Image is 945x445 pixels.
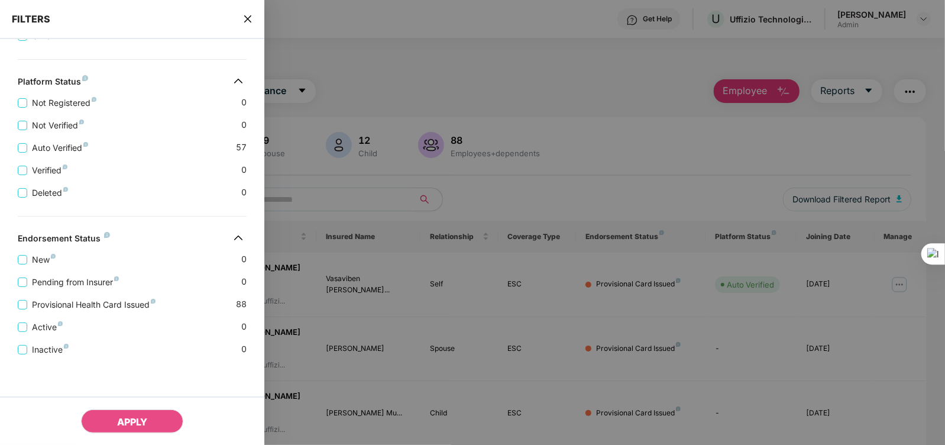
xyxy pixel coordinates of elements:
img: svg+xml;base64,PHN2ZyB4bWxucz0iaHR0cDovL3d3dy53My5vcmcvMjAwMC9zdmciIHdpZHRoPSI4IiBoZWlnaHQ9IjgiIH... [83,142,88,147]
span: 0 [241,96,247,109]
span: Deleted [27,186,73,199]
span: Not Registered [27,96,101,109]
span: Verified [27,164,72,177]
span: close [243,13,253,25]
span: 0 [241,163,247,177]
span: Not Verified [27,119,89,132]
span: 0 [241,343,247,356]
span: Pending from Insurer [27,276,124,289]
span: Inactive [27,343,73,356]
img: svg+xml;base64,PHN2ZyB4bWxucz0iaHR0cDovL3d3dy53My5vcmcvMjAwMC9zdmciIHdpZHRoPSI4IiBoZWlnaHQ9IjgiIH... [82,75,88,81]
img: svg+xml;base64,PHN2ZyB4bWxucz0iaHR0cDovL3d3dy53My5vcmcvMjAwMC9zdmciIHdpZHRoPSI4IiBoZWlnaHQ9IjgiIH... [58,321,63,326]
img: svg+xml;base64,PHN2ZyB4bWxucz0iaHR0cDovL3d3dy53My5vcmcvMjAwMC9zdmciIHdpZHRoPSI4IiBoZWlnaHQ9IjgiIH... [63,165,67,169]
img: svg+xml;base64,PHN2ZyB4bWxucz0iaHR0cDovL3d3dy53My5vcmcvMjAwMC9zdmciIHdpZHRoPSI4IiBoZWlnaHQ9IjgiIH... [51,254,56,259]
img: svg+xml;base64,PHN2ZyB4bWxucz0iaHR0cDovL3d3dy53My5vcmcvMjAwMC9zdmciIHdpZHRoPSI4IiBoZWlnaHQ9IjgiIH... [92,97,96,102]
img: svg+xml;base64,PHN2ZyB4bWxucz0iaHR0cDovL3d3dy53My5vcmcvMjAwMC9zdmciIHdpZHRoPSI4IiBoZWlnaHQ9IjgiIH... [114,276,119,281]
img: svg+xml;base64,PHN2ZyB4bWxucz0iaHR0cDovL3d3dy53My5vcmcvMjAwMC9zdmciIHdpZHRoPSIzMiIgaGVpZ2h0PSIzMi... [229,228,248,247]
img: svg+xml;base64,PHN2ZyB4bWxucz0iaHR0cDovL3d3dy53My5vcmcvMjAwMC9zdmciIHdpZHRoPSI4IiBoZWlnaHQ9IjgiIH... [63,187,68,192]
span: 57 [236,141,247,154]
img: svg+xml;base64,PHN2ZyB4bWxucz0iaHR0cDovL3d3dy53My5vcmcvMjAwMC9zdmciIHdpZHRoPSI4IiBoZWlnaHQ9IjgiIH... [151,299,156,304]
img: svg+xml;base64,PHN2ZyB4bWxucz0iaHR0cDovL3d3dy53My5vcmcvMjAwMC9zdmciIHdpZHRoPSIzMiIgaGVpZ2h0PSIzMi... [229,72,248,91]
span: APPLY [117,416,147,428]
span: 0 [241,118,247,132]
span: 0 [241,320,247,334]
img: svg+xml;base64,PHN2ZyB4bWxucz0iaHR0cDovL3d3dy53My5vcmcvMjAwMC9zdmciIHdpZHRoPSI4IiBoZWlnaHQ9IjgiIH... [79,120,84,124]
div: Endorsement Status [18,233,110,247]
span: Auto Verified [27,141,93,154]
span: 88 [236,298,247,311]
span: FILTERS [12,13,50,25]
span: 0 [241,186,247,199]
span: 0 [241,275,247,289]
img: svg+xml;base64,PHN2ZyB4bWxucz0iaHR0cDovL3d3dy53My5vcmcvMjAwMC9zdmciIHdpZHRoPSI4IiBoZWlnaHQ9IjgiIH... [104,232,110,238]
div: Platform Status [18,76,88,91]
span: Provisional Health Card Issued [27,298,160,311]
img: svg+xml;base64,PHN2ZyB4bWxucz0iaHR0cDovL3d3dy53My5vcmcvMjAwMC9zdmciIHdpZHRoPSI4IiBoZWlnaHQ9IjgiIH... [64,344,69,349]
button: APPLY [81,409,183,433]
span: Active [27,321,67,334]
span: 0 [241,253,247,266]
span: New [27,253,60,266]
